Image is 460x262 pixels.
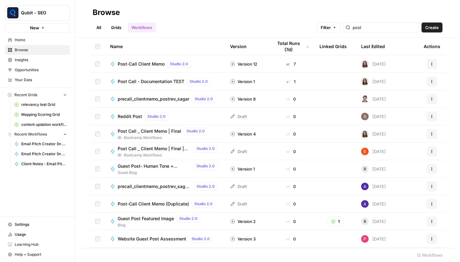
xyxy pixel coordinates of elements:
div: 0 [273,131,309,137]
div: 0 [273,201,309,207]
span: Mapping Scoring Grid [21,112,67,117]
a: Post Call _ Client Memo | Final | DUPLICATEStudio 2.0IB- Bootcamp Workflows [110,145,220,158]
div: Version [230,38,247,55]
div: 12 Workflows [417,252,442,258]
span: Opportunities [15,67,67,73]
span: relevancy test Grid [21,102,67,107]
button: Recent Grids [5,90,70,100]
img: ajf8yqgops6ssyjpn8789yzw4nvp [361,148,369,155]
span: Post Call _ Client Memo | Final | DUPLICATE [118,146,191,152]
button: Workspace: Qubit - SEO [5,5,70,21]
span: Client Notes - Email Pitch (Input) [21,161,67,167]
span: Filter [321,24,331,31]
span: Post-Call Client Memo [118,61,165,67]
img: 141n3bijxpn8h033wqhh0520kuqr [361,78,369,85]
a: Browse [5,45,70,55]
a: Post-Call Client Memo (Duplicate)Studio 2.0 [110,200,220,208]
div: Linked Grids [319,38,347,55]
div: Version 1 [230,78,255,85]
div: 0 [273,96,309,102]
span: Home [15,37,67,43]
span: Studio 2.0 [195,96,213,102]
img: r1t4d3bf2vn6qf7wuwurvsp061ux [361,113,369,120]
a: Settings [5,220,70,230]
span: Studio 2.0 [190,79,208,84]
span: Studio 2.0 [197,163,215,169]
div: Version 3 [230,236,256,242]
a: Guest Post- Human Tone + HyperlinkingStudio 2.0Guest Blog [110,162,220,175]
div: 0 [273,183,309,190]
span: Guest Post Featured Image [118,215,174,222]
span: Studio 2.0 [170,61,188,67]
img: 141n3bijxpn8h033wqhh0520kuqr [361,130,369,138]
span: Studio 2.0 [187,128,205,134]
a: Learning Hub [5,240,70,250]
span: IB- Bootcamp Workflows [118,135,210,141]
img: 141n3bijxpn8h033wqhh0520kuqr [361,60,369,68]
span: Post-Call Client Memo (Duplicate) [118,201,189,207]
button: Help + Support [5,250,70,260]
button: Create [422,22,442,32]
a: Mapping Scoring Grid [12,110,70,120]
span: Studio 2.0 [192,236,210,242]
a: Opportunities [5,65,70,75]
a: Client Notes - Email Pitch (Input) [12,159,70,169]
div: 0 [273,236,309,242]
a: Website Guest Post AssessmentStudio 2.0 [110,235,220,243]
span: Recent Workflows [14,131,47,137]
span: Website Guest Post Assessment [118,236,186,242]
div: Actions [424,38,440,55]
a: Insights [5,55,70,65]
div: 0 [273,113,309,120]
span: Studio 2.0 [179,216,197,221]
div: Draft [230,148,247,155]
span: R [364,166,366,172]
span: Recent Grids [14,92,37,98]
span: Insights [15,57,67,63]
a: precall_clientmemo_postrev_sagar | DUPLICATEStudio 2.0 [110,183,220,190]
div: [DATE] [361,60,386,68]
a: Post Call _ Client Memo | FinalStudio 2.0IB- Bootcamp Workflows [110,127,220,141]
span: content updation workflow [21,122,67,127]
img: Qubit - SEO Logo [7,7,18,18]
a: Home [5,35,70,45]
span: Post Call _ Client Memo | Final [118,128,181,134]
a: Usage [5,230,70,240]
span: Your Data [15,77,67,83]
div: [DATE] [361,78,386,85]
a: Your Data [5,75,70,85]
button: Recent Workflows [5,130,70,139]
div: Version 8 [230,96,256,102]
div: 0 [273,218,309,225]
div: [DATE] [361,165,386,173]
a: Post-Call Client MemoStudio 2.0 [110,60,220,68]
div: Version 1 [230,166,255,172]
a: Guest Post Featured ImageStudio 2.0Blog [110,215,220,228]
span: Email Pitch Creator (In Use) [21,141,67,147]
div: 0 [273,166,309,172]
span: Qubit - SEO [21,10,59,16]
span: Learning Hub [15,242,67,247]
div: [DATE] [361,130,386,138]
a: Email Pitch Creator (In Use) [12,139,70,149]
div: [DATE] [361,95,386,103]
div: Version 2 [230,218,256,225]
div: 7 [273,61,309,67]
span: IB- Bootcamp Workflows [118,152,220,158]
div: Name [110,38,220,55]
span: Settings [15,222,67,227]
span: Blog [118,222,203,228]
span: Studio 2.0 [197,146,215,151]
a: content updation workflow [12,120,70,130]
button: Filter [317,22,340,32]
span: Guest Post- Human Tone + Hyperlinking [118,163,191,169]
span: precall_clientmemo_postrev_sagar [118,96,189,102]
a: relevancy test Grid [12,100,70,110]
a: Post Call - Documentation TESTStudio 2.0 [110,78,220,85]
a: Grids [107,22,125,32]
span: Studio 2.0 [147,114,166,119]
div: Version 12 [230,61,257,67]
img: 9k00065gwucofwnqynuc2ggvah40 [361,183,369,190]
span: New [30,25,39,31]
div: [DATE] [361,200,386,208]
